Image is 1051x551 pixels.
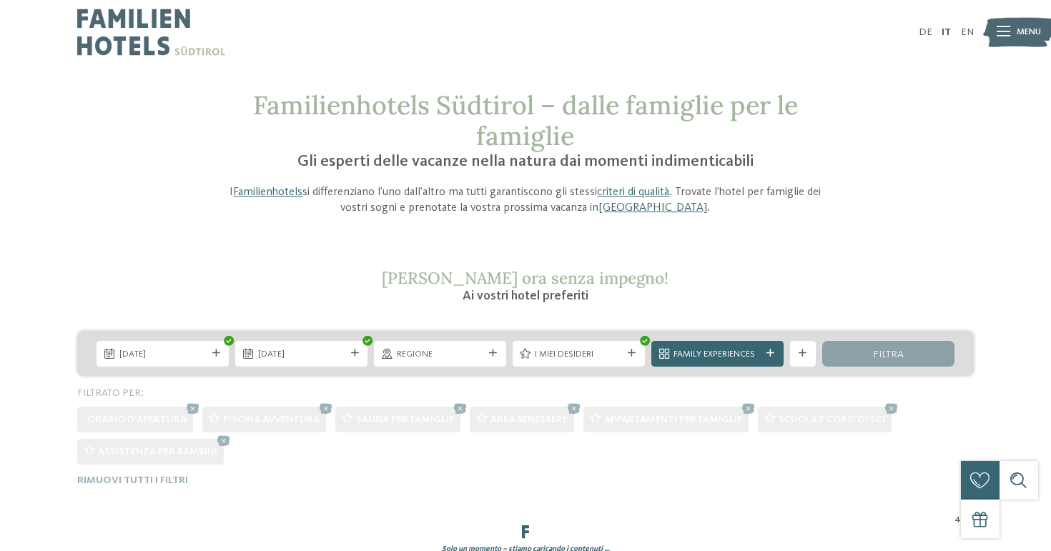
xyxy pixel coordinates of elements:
a: criteri di qualità [597,187,669,198]
span: Family Experiences [673,348,761,361]
span: [DATE] [258,348,345,361]
a: IT [942,27,951,37]
span: [PERSON_NAME] ora senza impegno! [382,267,668,288]
a: EN [961,27,974,37]
span: Gli esperti delle vacanze nella natura dai momenti indimenticabili [297,154,754,169]
a: Familienhotels [233,187,302,198]
span: Regione [397,348,484,361]
span: [DATE] [119,348,207,361]
a: [GEOGRAPHIC_DATA] [598,202,707,214]
span: Ai vostri hotel preferiti [463,289,588,302]
span: I miei desideri [535,348,622,361]
a: DE [919,27,932,37]
span: 4 [954,512,961,525]
span: Familienhotels Südtirol – dalle famiglie per le famiglie [253,89,798,152]
span: Menu [1017,26,1041,39]
p: I si differenziano l’uno dall’altro ma tutti garantiscono gli stessi . Trovate l’hotel per famigl... [219,184,832,217]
